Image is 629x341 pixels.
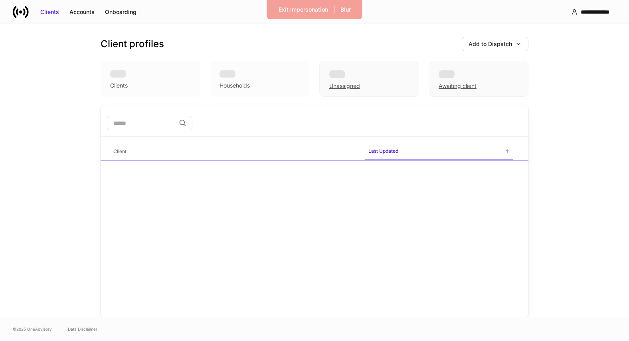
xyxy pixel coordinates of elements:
[329,82,360,90] div: Unassigned
[439,82,477,90] div: Awaiting client
[105,8,136,16] div: Onboarding
[279,6,328,14] div: Exit Impersonation
[273,3,333,16] button: Exit Impersonation
[68,326,97,332] a: Data Disclaimer
[429,61,528,97] div: Awaiting client
[220,82,250,90] div: Households
[100,6,142,18] button: Onboarding
[365,143,513,160] span: Last Updated
[462,37,528,51] button: Add to Dispatch
[335,3,356,16] button: Blur
[469,40,512,48] div: Add to Dispatch
[64,6,100,18] button: Accounts
[110,144,359,160] span: Client
[40,8,59,16] div: Clients
[319,61,419,97] div: Unassigned
[101,38,164,50] h3: Client profiles
[35,6,64,18] button: Clients
[13,326,52,332] span: © 2025 OneAdvisory
[368,147,398,155] h6: Last Updated
[69,8,95,16] div: Accounts
[113,148,127,155] h6: Client
[340,6,351,14] div: Blur
[110,82,128,90] div: Clients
